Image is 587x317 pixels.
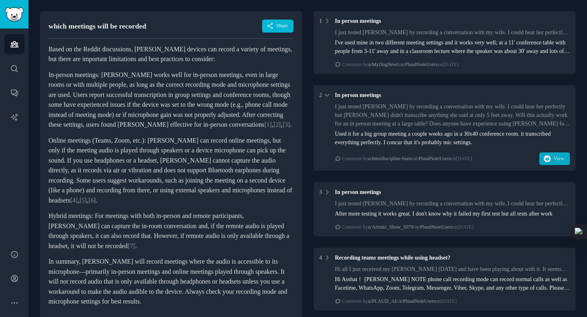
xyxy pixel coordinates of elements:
div: I just tested [PERSON_NAME] by recording a conversation with my wife. I could hear her perfectly ... [335,199,570,208]
div: Used it for a big group meeting a couple weeks ago in a 30x40 conference room. it transcribed eve... [335,130,570,147]
div: Hi all I just received my [PERSON_NAME] [DATE] and have been playing about with it. It seems real... [335,265,570,273]
div: 1 [319,17,322,25]
p: Online meetings (Teams, Zoom, etc.): [PERSON_NAME] can record online meetings, but only if the me... [49,136,293,206]
p: Based on the Reddit discussions, [PERSON_NAME] devices can record a variety of meetings, but ther... [49,44,293,64]
div: Comment by in on [DATE] [342,61,459,68]
div: After more testing it works great. I don't know why it failed my first test but all tests after work [335,209,570,218]
span: r/PlaudNoteUsers [417,224,452,230]
div: 2 [319,91,322,99]
div: which meetings will be recorded [49,21,146,31]
div: I just tested [PERSON_NAME] by recording a conversation with my wife. I could hear her perfectly ... [335,102,570,128]
p: In summary, [PERSON_NAME] will record meetings where the audio is accessible to its microphone—pr... [49,257,293,307]
span: u/PLAUD_AI [368,298,396,304]
div: 3 [319,188,322,196]
span: In person meetings [335,92,382,98]
span: r/PlaudNoteUsers [415,156,451,161]
span: [ 1 ] [264,121,271,128]
span: In person meetings [335,189,382,195]
span: r/PlaudNoteUsers [400,298,436,304]
span: [ 4 ] [70,197,77,204]
div: Comment by in on [DATE] [342,224,474,231]
span: [ 5 ] [79,197,87,204]
button: Share [262,20,293,33]
span: [ 6 ] [88,197,96,204]
div: I've used mine in two different meeting settings and it works very well; at a 11' conference tabl... [335,38,570,55]
span: View [554,155,564,163]
div: Hi Asshat！ [PERSON_NAME] NOTE phone call recording mode can record normal calls as well as Faceti... [335,275,570,292]
img: GummySearch logo [5,7,24,22]
span: [ 2 ] [274,121,281,128]
span: u/Interdiscipline-burn [368,156,412,161]
span: In person meetings [335,18,382,24]
div: Comment by in on [DATE] [342,155,472,163]
div: 4 [319,253,322,262]
span: r/PlaudNoteUsers [402,62,437,67]
a: View [539,157,570,163]
span: [ 7 ] [128,242,135,249]
span: u/MyDogNewt [368,62,398,67]
span: Recording teams meetings while using headset? [335,255,451,261]
p: In-person meetings: [PERSON_NAME] works well for in-person meetings, even in large rooms or with ... [49,70,293,130]
p: Hybrid meetings: For meetings with both in-person and remote participants, [PERSON_NAME] can capt... [49,211,293,251]
div: I just tested [PERSON_NAME] by recording a conversation with my wife. I could hear her perfectly ... [335,28,570,37]
span: Share [276,22,288,30]
span: u/Artistic_Show_5079 [368,224,413,230]
div: Comment by in on [DATE] [342,298,457,305]
span: [ 3 ] [282,121,290,128]
button: View [539,152,570,165]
